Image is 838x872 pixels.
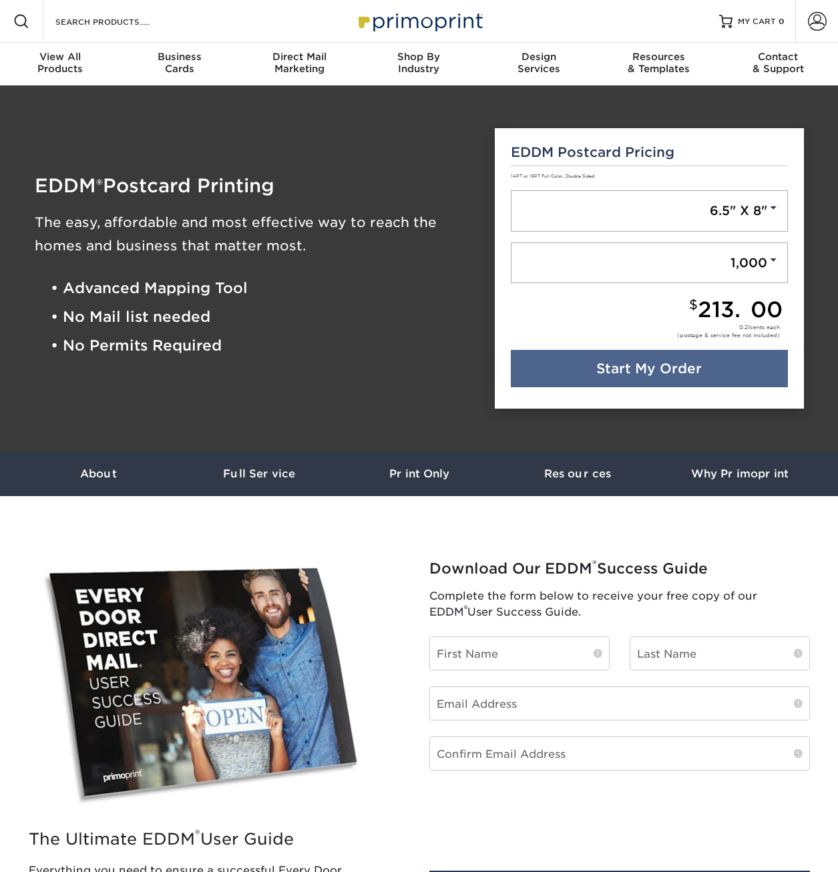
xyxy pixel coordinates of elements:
[54,13,184,29] input: SEARCH PRODUCTS.....
[479,43,598,85] a: DesignServices
[738,16,776,27] span: MY CART
[779,17,785,26] span: 0
[35,211,475,258] h3: The easy, affordable and most effective way to reach the homes and business that matter most.
[499,467,660,480] h3: Resources
[359,51,479,63] span: Shop By
[479,51,598,63] span: Design
[29,556,387,817] img: EDDM Success Guide
[240,51,359,75] div: Marketing
[511,174,594,179] small: 14PT or 16PT Full Color, Double Sided
[739,324,750,331] span: 0.21
[240,43,359,85] a: Direct MailMarketing
[359,51,479,75] div: Industry
[179,451,339,496] a: Full Service
[660,467,820,480] h3: Why Primoprint
[718,51,838,63] span: Contact
[51,274,475,302] li: • Advanced Mapping Tool
[120,51,239,75] div: Cards
[429,588,810,620] p: Complete the form below to receive your free copy of our EDDM User Success Guide.
[718,51,838,75] div: & Support
[120,51,239,63] span: Business
[19,467,179,480] h3: About
[96,176,103,195] span: ®
[698,296,783,322] span: 213.00
[511,350,788,387] a: Start My Order
[660,451,820,496] a: Why Primoprint
[179,467,339,480] h3: Full Service
[598,51,718,75] div: & Templates
[718,43,838,85] a: Contact& Support
[598,43,718,85] a: Resources& Templates
[35,176,475,195] h1: EDDM Postcard Printing
[511,144,788,160] h5: EDDM Postcard Pricing
[29,830,387,849] h2: The Ultimate EDDM User Guide
[511,242,788,284] a: 1,000
[592,558,597,571] sup: ®
[479,51,598,75] div: Services
[240,51,359,63] span: Direct Mail
[51,332,475,361] li: • No Permits Required
[19,451,179,496] a: About
[120,43,239,85] a: BusinessCards
[511,190,788,232] a: 6.5" X 8"
[429,560,810,578] h2: Download Our EDDM Success Guide
[359,43,479,85] a: Shop ByIndustry
[339,451,499,496] a: Print Only
[353,7,486,35] img: Primoprint
[51,302,475,331] li: • No Mail list needed
[689,297,698,312] small: $
[499,451,660,496] a: Resources
[464,604,467,614] sup: ®
[677,323,780,339] div: cents each (postage & service fee not included)
[195,827,200,841] sup: ®
[598,51,718,63] span: Resources
[429,787,608,833] iframe: reCAPTCHA
[339,467,499,480] h3: Print Only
